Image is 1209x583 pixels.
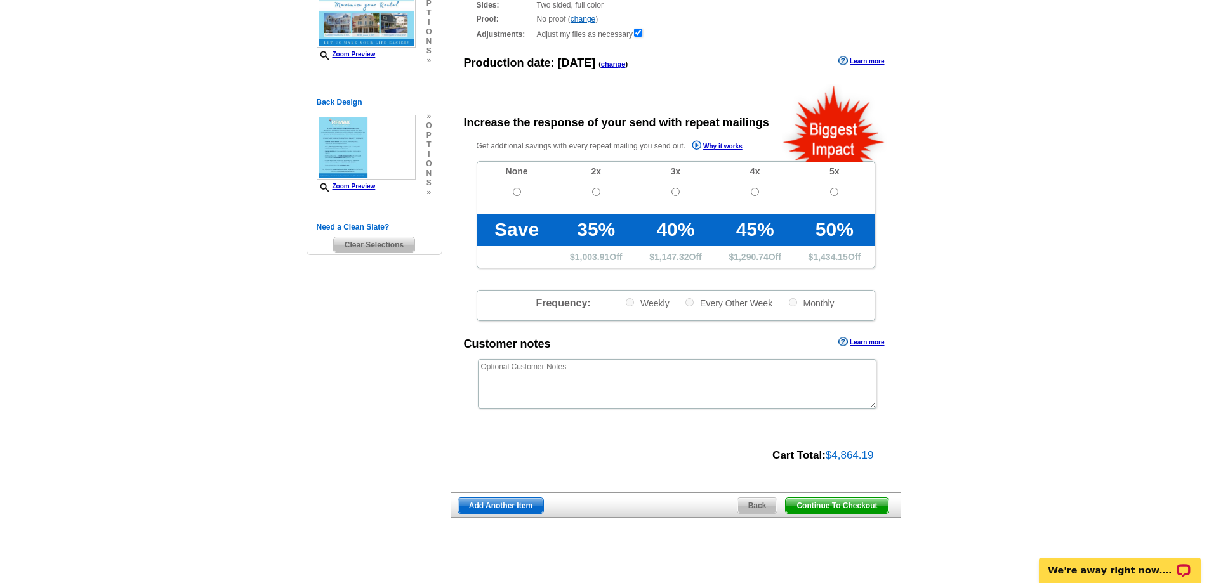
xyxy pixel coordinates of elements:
[426,8,432,18] span: t
[334,237,414,252] span: Clear Selections
[734,252,769,262] span: 1,290.74
[575,252,610,262] span: 1,003.91
[813,252,848,262] span: 1,434.15
[601,60,626,68] a: change
[715,214,795,246] td: 45%
[715,246,795,268] td: $ Off
[782,84,887,162] img: biggestImpact.png
[426,169,432,178] span: n
[558,56,596,69] span: [DATE]
[317,51,376,58] a: Zoom Preview
[426,112,432,121] span: »
[477,13,875,25] div: No proof ( )
[598,60,628,68] span: ( )
[426,37,432,46] span: n
[1031,543,1209,583] iframe: LiveChat chat widget
[426,140,432,150] span: t
[654,252,689,262] span: 1,147.32
[464,114,769,131] div: Increase the response of your send with repeat mailings
[838,56,884,66] a: Learn more
[426,178,432,188] span: s
[715,162,795,181] td: 4x
[684,297,772,309] label: Every Other Week
[772,449,826,461] strong: Cart Total:
[458,498,543,513] span: Add Another Item
[477,214,557,246] td: Save
[636,162,715,181] td: 3x
[426,121,432,131] span: o
[317,183,376,190] a: Zoom Preview
[795,214,874,246] td: 50%
[826,449,874,461] span: $4,864.19
[692,140,743,154] a: Why it works
[317,115,416,180] img: small-thumb.jpg
[464,336,551,353] div: Customer notes
[737,498,777,513] span: Back
[317,96,432,108] h5: Back Design
[464,55,628,72] div: Production date:
[557,214,636,246] td: 35%
[477,13,533,25] strong: Proof:
[426,46,432,56] span: s
[795,162,874,181] td: 5x
[786,498,888,513] span: Continue To Checkout
[571,15,595,23] a: change
[795,246,874,268] td: $ Off
[426,131,432,140] span: p
[557,162,636,181] td: 2x
[737,497,778,514] a: Back
[426,27,432,37] span: o
[557,246,636,268] td: $ Off
[624,297,670,309] label: Weekly
[458,497,544,514] a: Add Another Item
[477,29,533,40] strong: Adjustments:
[426,18,432,27] span: i
[789,298,797,306] input: Monthly
[536,298,590,308] span: Frequency:
[477,139,770,154] p: Get additional savings with every repeat mailing you send out.
[477,27,875,40] div: Adjust my files as necessary
[685,298,694,306] input: Every Other Week
[477,162,557,181] td: None
[838,337,884,347] a: Learn more
[426,159,432,169] span: o
[426,188,432,197] span: »
[788,297,835,309] label: Monthly
[426,56,432,65] span: »
[636,214,715,246] td: 40%
[636,246,715,268] td: $ Off
[317,221,432,233] h5: Need a Clean Slate?
[426,150,432,159] span: i
[626,298,634,306] input: Weekly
